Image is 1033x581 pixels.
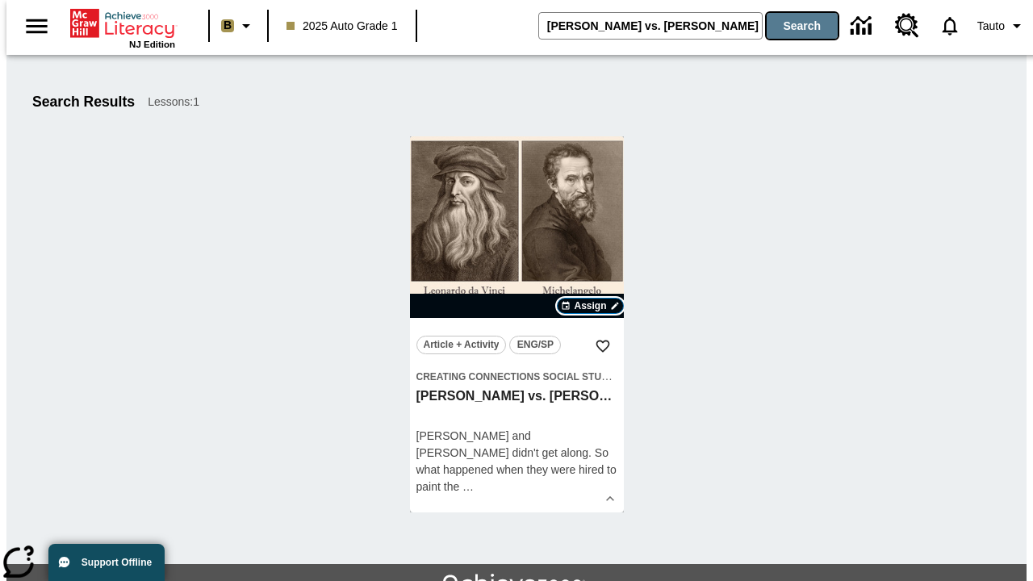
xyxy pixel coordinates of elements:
a: Resource Center, Will open in new tab [885,4,929,48]
div: lesson details [410,136,624,512]
button: Article + Activity [416,336,507,354]
button: Add to Favorites [588,332,617,361]
span: Support Offline [82,557,152,568]
input: search field [539,13,762,39]
span: … [462,480,474,493]
a: Data Center [841,4,885,48]
a: Notifications [929,5,971,47]
a: Home [70,7,175,40]
button: Boost Class color is light brown. Change class color [215,11,262,40]
span: Topic: Creating Connections Social Studies/World History II [416,368,617,385]
span: B [224,15,232,36]
h1: Search Results [32,94,135,111]
span: ENG/SP [517,336,554,353]
button: Profile/Settings [971,11,1033,40]
div: Home [70,6,175,49]
span: Lessons : 1 [148,94,199,111]
button: Search [767,13,838,39]
div: [PERSON_NAME] and [PERSON_NAME] didn't get along. So what happened when they were hired to paint the [416,428,617,495]
button: ENG/SP [509,336,561,354]
span: NJ Edition [129,40,175,49]
h3: Michelangelo vs. Leonardo [416,388,617,405]
button: Show Details [598,487,622,511]
button: Open side menu [13,2,61,50]
button: Support Offline [48,544,165,581]
span: Assign [574,299,606,313]
span: Article + Activity [424,336,500,353]
span: Tauto [977,18,1005,35]
button: Assign Choose Dates [557,298,623,314]
span: Creating Connections Social Studies [416,371,625,382]
span: 2025 Auto Grade 1 [286,18,398,35]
